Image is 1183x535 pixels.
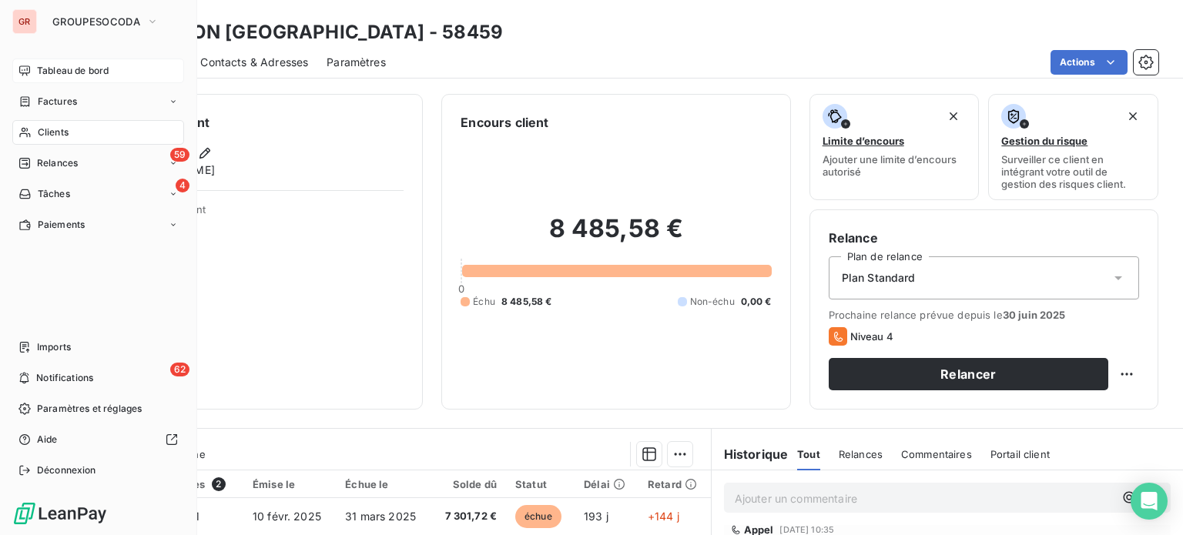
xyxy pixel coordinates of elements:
[37,156,78,170] span: Relances
[839,448,883,460] span: Relances
[990,448,1050,460] span: Portail client
[253,478,327,490] div: Émise le
[327,55,386,70] span: Paramètres
[37,402,142,416] span: Paramètres et réglages
[441,509,497,524] span: 7 301,72 €
[176,179,189,192] span: 4
[850,330,893,343] span: Niveau 4
[690,295,735,309] span: Non-échu
[37,340,71,354] span: Imports
[38,125,69,139] span: Clients
[345,510,416,523] span: 31 mars 2025
[170,363,189,376] span: 62
[501,295,552,309] span: 8 485,58 €
[12,9,37,34] div: GR
[458,283,464,295] span: 0
[52,15,140,28] span: GROUPESOCODA
[200,55,308,70] span: Contacts & Adresses
[345,478,421,490] div: Échue le
[12,120,184,145] a: Clients
[988,94,1158,200] button: Gestion du risqueSurveiller ce client en intégrant votre outil de gestion des risques client.
[515,478,565,490] div: Statut
[12,212,184,237] a: Paiements
[253,510,321,523] span: 10 févr. 2025
[584,510,608,523] span: 193 j
[12,59,184,83] a: Tableau de bord
[648,478,702,490] div: Retard
[1001,135,1087,147] span: Gestion du risque
[829,358,1108,390] button: Relancer
[37,433,58,446] span: Aide
[38,95,77,109] span: Factures
[12,427,184,452] a: Aide
[12,335,184,359] a: Imports
[829,229,1139,247] h6: Relance
[12,396,184,421] a: Paramètres et réglages
[842,270,916,286] span: Plan Standard
[473,295,495,309] span: Échu
[212,477,226,491] span: 2
[1003,309,1066,321] span: 30 juin 2025
[1051,50,1128,75] button: Actions
[515,505,561,528] span: échue
[823,135,904,147] span: Limite d’encours
[36,371,93,385] span: Notifications
[1001,153,1145,190] span: Surveiller ce client en intégrant votre outil de gestion des risques client.
[809,94,980,200] button: Limite d’encoursAjouter une limite d’encours autorisé
[461,113,548,132] h6: Encours client
[37,463,96,477] span: Déconnexion
[797,448,820,460] span: Tout
[12,151,184,176] a: 59Relances
[12,501,108,526] img: Logo LeanPay
[712,445,789,463] h6: Historique
[441,478,497,490] div: Solde dû
[584,478,629,490] div: Délai
[93,113,404,132] h6: Informations client
[38,187,70,201] span: Tâches
[37,64,109,78] span: Tableau de bord
[12,89,184,114] a: Factures
[38,218,85,232] span: Paiements
[829,309,1139,321] span: Prochaine relance prévue depuis le
[170,148,189,162] span: 59
[1131,483,1168,520] div: Open Intercom Messenger
[136,18,503,46] h3: ARISTON [GEOGRAPHIC_DATA] - 58459
[823,153,967,178] span: Ajouter une limite d’encours autorisé
[12,182,184,206] a: 4Tâches
[901,448,972,460] span: Commentaires
[124,203,404,225] span: Propriétés Client
[648,510,679,523] span: +144 j
[741,295,772,309] span: 0,00 €
[461,213,771,259] h2: 8 485,58 €
[779,525,834,534] span: [DATE] 10:35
